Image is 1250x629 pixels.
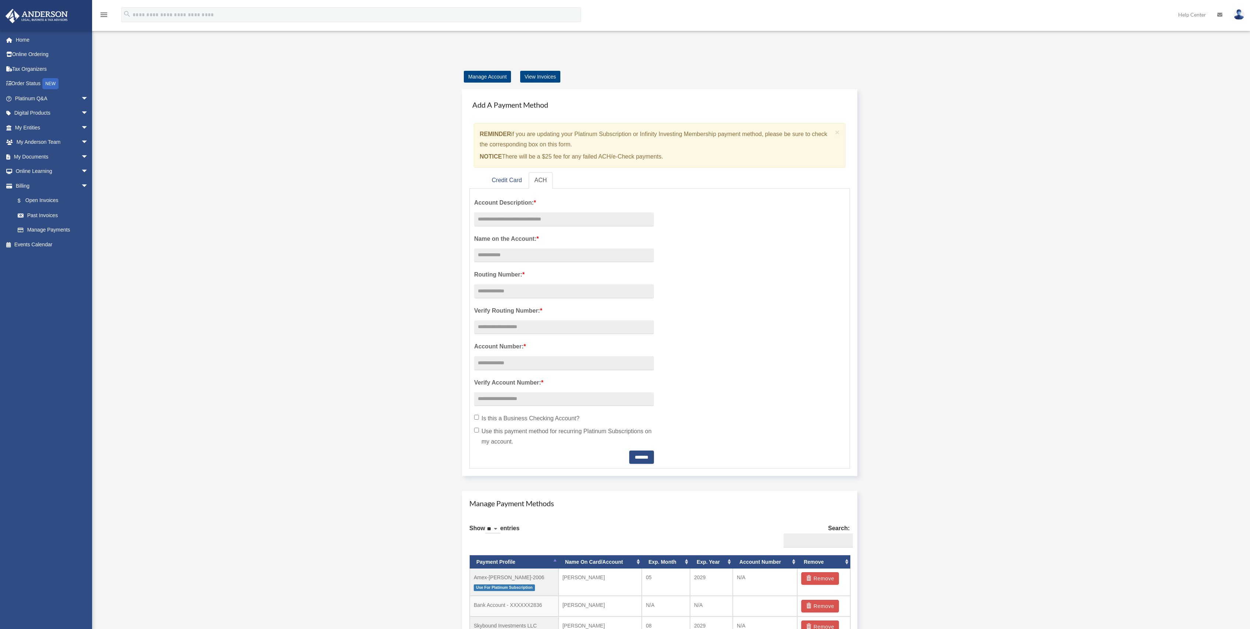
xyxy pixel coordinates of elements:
a: Tax Organizers [5,62,99,76]
a: Manage Payments [10,223,96,237]
i: search [123,10,131,18]
label: Show entries [469,523,519,541]
a: Online Ordering [5,47,99,62]
a: ACH [529,172,553,189]
span: × [835,128,840,136]
th: Exp. Year: activate to sort column ascending [690,555,733,569]
label: Account Description: [474,198,654,208]
a: Platinum Q&Aarrow_drop_down [5,91,99,106]
a: Order StatusNEW [5,76,99,91]
td: [PERSON_NAME] [559,569,642,596]
th: Name On Card/Account: activate to sort column ascending [559,555,642,569]
span: arrow_drop_down [81,149,96,164]
label: Is this a Business Checking Account? [474,413,654,424]
td: Amex-[PERSON_NAME]-2006 [470,569,559,596]
a: My Anderson Teamarrow_drop_down [5,135,99,150]
strong: NOTICE [480,153,502,160]
a: Online Learningarrow_drop_down [5,164,99,179]
span: arrow_drop_down [81,91,96,106]
label: Routing Number: [474,270,654,280]
label: Account Number: [474,341,654,352]
a: Past Invoices [10,208,99,223]
label: Name on the Account: [474,234,654,244]
input: Is this a Business Checking Account? [474,415,479,420]
td: Bank Account - XXXXXX2836 [470,596,559,616]
a: My Documentsarrow_drop_down [5,149,99,164]
span: arrow_drop_down [81,106,96,121]
span: arrow_drop_down [81,178,96,194]
h4: Add A Payment Method [469,97,850,113]
a: View Invoices [520,71,560,83]
th: Payment Profile: activate to sort column descending [470,555,559,569]
label: Search: [781,523,850,548]
button: Remove [801,600,839,612]
a: Events Calendar [5,237,99,252]
span: Use For Platinum Subscription [474,584,535,591]
a: Billingarrow_drop_down [5,178,99,193]
span: $ [22,196,25,205]
td: N/A [733,569,797,596]
input: Use this payment method for recurring Platinum Subscriptions on my account. [474,428,479,432]
label: Verify Account Number: [474,378,654,388]
select: Showentries [485,525,500,534]
a: menu [99,13,108,19]
td: [PERSON_NAME] [559,596,642,616]
strong: REMINDER [480,131,511,137]
p: There will be a $25 fee for any failed ACH/e-Check payments. [480,152,832,162]
a: Manage Account [464,71,511,83]
h4: Manage Payment Methods [469,498,850,508]
label: Verify Routing Number: [474,306,654,316]
button: Close [835,128,840,136]
th: Remove: activate to sort column ascending [797,555,850,569]
i: menu [99,10,108,19]
td: N/A [690,596,733,616]
a: Credit Card [486,172,528,189]
span: arrow_drop_down [81,135,96,150]
th: Account Number: activate to sort column ascending [733,555,797,569]
a: $Open Invoices [10,193,99,208]
td: N/A [642,596,690,616]
td: 2029 [690,569,733,596]
label: Use this payment method for recurring Platinum Subscriptions on my account. [474,426,654,447]
a: Home [5,32,99,47]
img: User Pic [1233,9,1244,20]
a: My Entitiesarrow_drop_down [5,120,99,135]
div: NEW [42,78,59,89]
a: Digital Productsarrow_drop_down [5,106,99,121]
input: Search: [784,534,853,548]
div: if you are updating your Platinum Subscription or Infinity Investing Membership payment method, p... [474,123,845,168]
span: arrow_drop_down [81,164,96,179]
th: Exp. Month: activate to sort column ascending [642,555,690,569]
button: Remove [801,572,839,585]
img: Anderson Advisors Platinum Portal [3,9,70,23]
span: arrow_drop_down [81,120,96,135]
td: 05 [642,569,690,596]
